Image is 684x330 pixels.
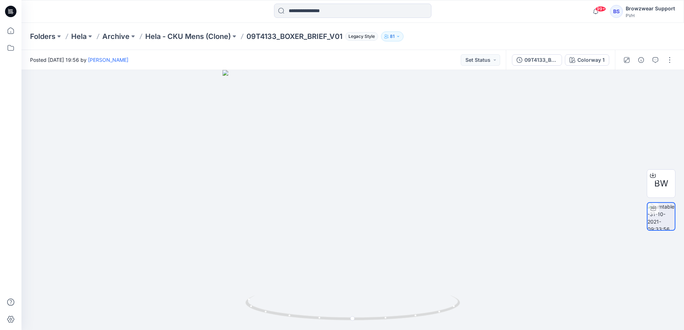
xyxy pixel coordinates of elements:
div: PVH [626,13,675,18]
span: Legacy Style [345,32,378,41]
button: 81 [381,31,404,41]
div: Colorway 1 [577,56,605,64]
button: 09T4133_BOXER_BRIEF_V01 [512,54,562,66]
a: Hela [71,31,87,41]
div: 09T4133_BOXER_BRIEF_V01 [524,56,557,64]
button: Details [635,54,647,66]
span: Posted [DATE] 19:56 by [30,56,128,64]
span: BW [654,177,668,190]
a: Hela - CKU Mens (Clone) [145,31,231,41]
p: 09T4133_BOXER_BRIEF_V01 [246,31,342,41]
a: [PERSON_NAME] [88,57,128,63]
a: Archive [102,31,130,41]
button: Colorway 1 [565,54,609,66]
div: BS [610,5,623,18]
div: Browzwear Support [626,4,675,13]
img: turntable-31-10-2021-09:33:56 [648,203,675,230]
span: 99+ [595,6,606,12]
p: 81 [390,32,395,40]
a: Folders [30,31,55,41]
button: Legacy Style [342,31,378,41]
